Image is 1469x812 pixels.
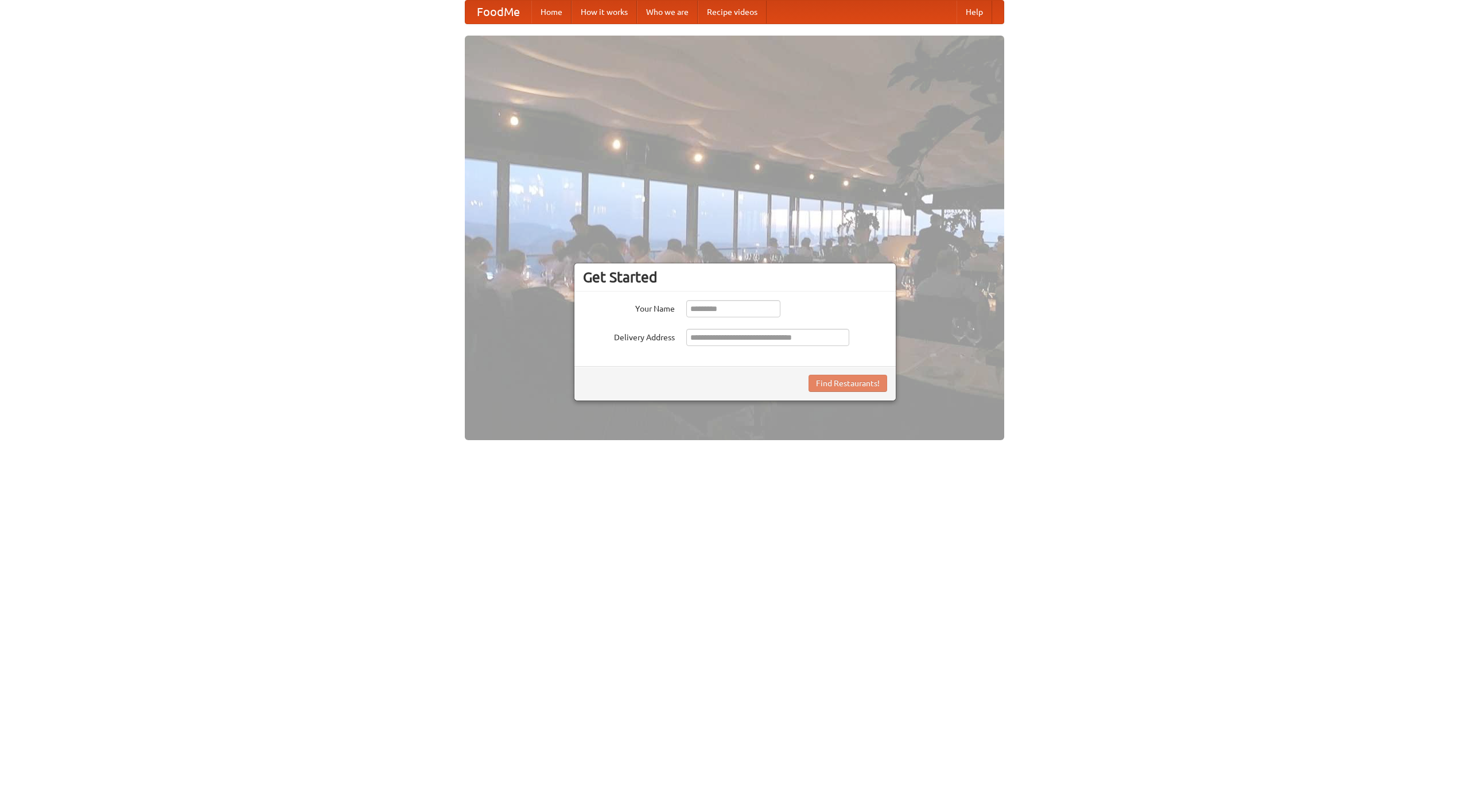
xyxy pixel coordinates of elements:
a: Recipe videos [698,1,767,24]
label: Delivery Address [583,329,675,343]
a: FoodMe [465,1,531,24]
h3: Get Started [583,269,887,286]
a: Home [531,1,572,24]
a: How it works [572,1,637,24]
label: Your Name [583,300,675,314]
a: Who we are [637,1,698,24]
button: Find Restaurants! [809,375,887,392]
a: Help [957,1,992,24]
